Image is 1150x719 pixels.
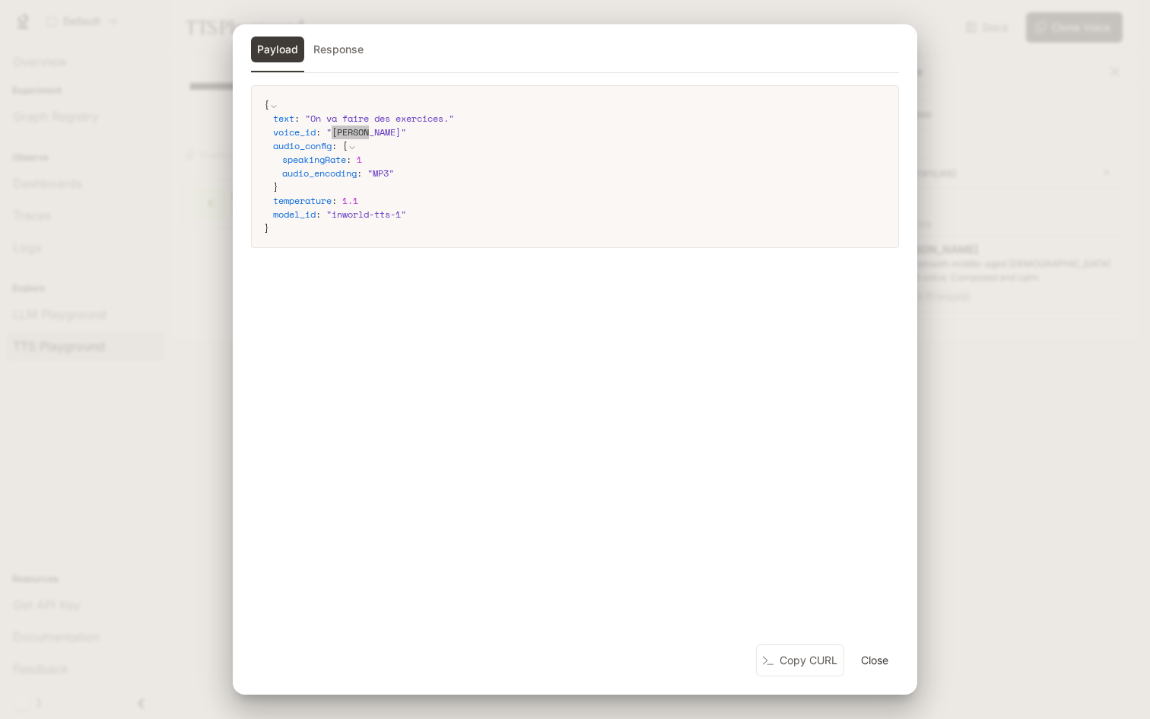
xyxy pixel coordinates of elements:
[342,194,358,207] span: 1.1
[273,180,278,193] span: }
[273,208,886,221] div: :
[326,126,406,138] span: " [PERSON_NAME] "
[273,112,886,126] div: :
[251,37,304,62] button: Payload
[357,153,362,166] span: 1
[282,167,886,180] div: :
[273,194,332,207] span: temperature
[273,208,316,221] span: model_id
[326,208,406,221] span: " inworld-tts-1 "
[756,644,844,677] button: Copy CURL
[273,139,886,194] div: :
[367,167,394,180] span: " MP3 "
[273,126,316,138] span: voice_id
[282,153,346,166] span: speakingRate
[307,37,370,62] button: Response
[273,112,294,125] span: text
[264,221,269,234] span: }
[273,194,886,208] div: :
[282,167,357,180] span: audio_encoding
[305,112,454,125] span: " On va faire des exercices. "
[850,645,899,676] button: Close
[273,126,886,139] div: :
[342,139,348,152] span: {
[282,153,886,167] div: :
[264,98,269,111] span: {
[273,139,332,152] span: audio_config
